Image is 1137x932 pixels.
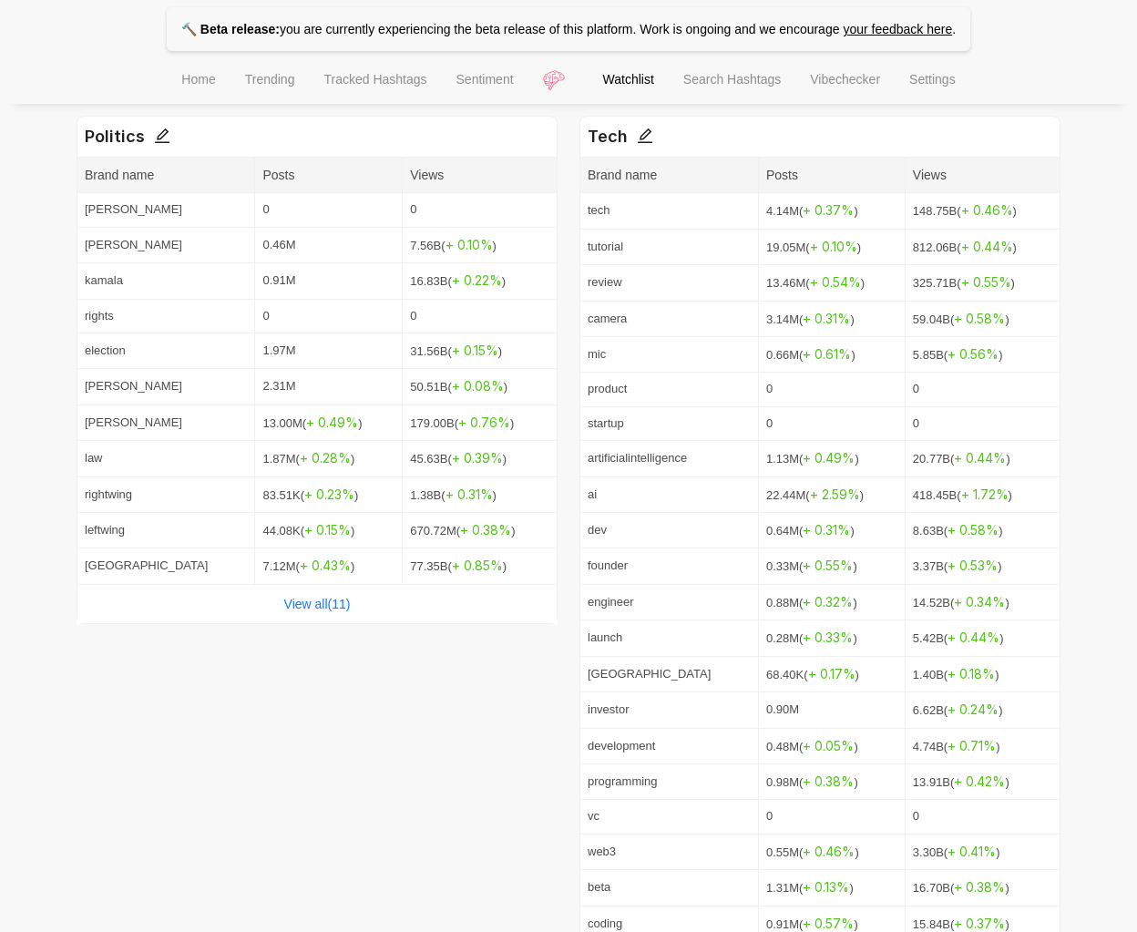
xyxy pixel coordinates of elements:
[799,348,855,362] span: ( )
[766,917,858,931] span: 0.91M
[944,348,1003,362] span: ( )
[913,276,1015,290] span: 325.71B
[181,22,280,36] strong: 🔨 Beta release:
[947,738,996,753] span: + 0.71 %
[262,559,354,573] span: 7.12M
[588,382,627,395] span: product
[947,844,996,859] span: + 0.41 %
[799,452,859,466] span: ( )
[306,415,358,430] span: + 0.49 %
[588,845,616,858] span: web3
[85,238,182,251] span: [PERSON_NAME]
[766,881,854,895] span: 1.31M
[799,881,854,895] span: ( )
[766,702,799,716] span: 0.90M
[803,311,850,326] span: + 0.31 %
[262,416,362,430] span: 13.00M
[588,240,623,253] span: tutorial
[913,312,1009,326] span: 59.04B
[588,127,653,146] strong: Tech
[447,344,502,358] span: ( )
[588,487,597,501] span: ai
[950,917,1009,931] span: ( )
[913,881,1009,895] span: 16.70B
[85,343,126,357] span: election
[452,558,503,573] span: + 0.85 %
[913,348,1003,362] span: 5.85B
[947,630,999,645] span: + 0.44 %
[588,880,610,894] span: beta
[961,239,1013,254] span: + 0.44 %
[944,740,1000,753] span: ( )
[913,416,919,430] span: 0
[954,916,1005,931] span: + 0.37 %
[77,158,255,193] th: Brand name
[588,702,630,716] span: investor
[954,311,1005,326] span: + 0.58 %
[954,594,1005,609] span: + 0.34 %
[262,343,295,357] span: 1.97M
[947,346,999,362] span: + 0.56 %
[85,487,132,501] span: rightwing
[944,668,999,681] span: ( )
[913,740,1000,753] span: 4.74B
[167,7,970,51] p: you are currently experiencing the beta release of this platform. Work is ongoing and we encourage .
[766,845,859,859] span: 0.55M
[85,127,170,146] strong: Politics
[803,202,854,218] span: + 0.37 %
[460,522,511,538] span: + 0.38 %
[410,488,497,502] span: 1.38B
[810,274,861,290] span: + 0.54 %
[588,558,628,572] span: founder
[909,72,956,87] span: Settings
[810,486,860,502] span: + 2.59 %
[799,631,857,645] span: ( )
[805,488,864,502] span: ( )
[944,703,1003,717] span: ( )
[804,668,859,681] span: ( )
[803,522,850,538] span: + 0.31 %
[588,312,627,325] span: camera
[961,274,1011,290] span: + 0.55 %
[85,451,103,465] span: law
[766,312,855,326] span: 3.14M
[588,630,622,644] span: launch
[410,380,507,394] span: 50.51B
[766,524,855,538] span: 0.64M
[255,158,403,193] th: Posts
[957,276,1015,290] span: ( )
[766,488,864,502] span: 22.44M
[759,158,906,193] th: Posts
[456,72,514,87] span: Sentiment
[913,204,1017,218] span: 148.75B
[913,382,919,395] span: 0
[957,488,1012,502] span: ( )
[588,347,606,361] span: mic
[410,524,515,538] span: 670.72M
[766,382,773,395] span: 0
[447,559,507,573] span: ( )
[913,703,1003,717] span: 6.62B
[954,450,1006,466] span: + 0.44 %
[944,524,1003,538] span: ( )
[913,452,1010,466] span: 20.77B
[410,416,514,430] span: 179.00B
[799,596,857,609] span: ( )
[262,488,358,502] span: 83.51K
[85,273,123,287] span: kamala
[301,524,355,538] span: ( )
[262,238,295,251] span: 0.46M
[805,241,861,254] span: ( )
[410,274,506,288] span: 16.83B
[588,416,624,430] span: startup
[799,559,857,573] span: ( )
[913,524,1003,538] span: 8.63B
[452,272,502,288] span: + 0.22 %
[766,775,858,789] span: 0.98M
[262,379,295,393] span: 2.31M
[843,22,952,36] a: your feedback here
[799,740,858,753] span: ( )
[455,416,515,430] span: ( )
[803,450,855,466] span: + 0.49 %
[766,348,855,362] span: 0.66M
